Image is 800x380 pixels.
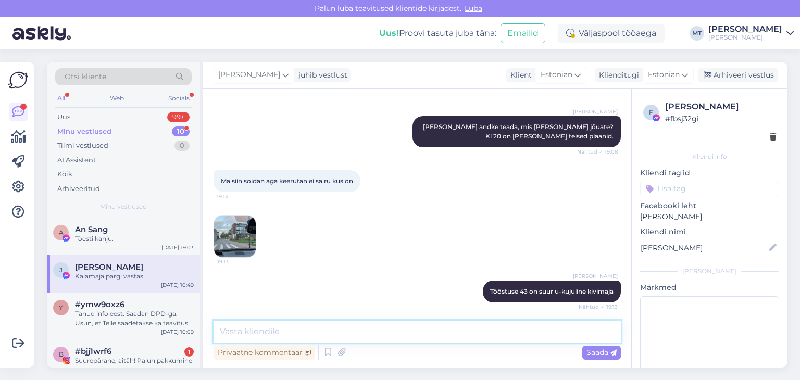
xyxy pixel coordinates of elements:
div: Web [108,92,126,105]
div: [PERSON_NAME] [708,33,782,42]
div: All [55,92,67,105]
div: Suurepärane, aitäh! Palun pakkumine saata [EMAIL_ADDRESS][DOMAIN_NAME] Värvilist sügist! [75,356,194,375]
span: Minu vestlused [100,202,147,211]
div: Proovi tasuta juba täna: [379,27,496,40]
span: Otsi kliente [65,71,106,82]
div: Kõik [57,169,72,180]
div: Minu vestlused [57,126,111,137]
div: Kalamaja pargi vastas [75,272,194,281]
span: Saada [586,348,617,357]
div: Uus [57,112,70,122]
div: Klienditugi [595,70,639,81]
div: Tiimi vestlused [57,141,108,151]
span: [PERSON_NAME] [573,108,618,116]
span: Estonian [648,69,680,81]
span: Luba [461,4,485,13]
span: [PERSON_NAME] [218,69,280,81]
div: 10 [172,126,190,137]
input: Lisa nimi [641,242,767,254]
input: Lisa tag [640,181,779,196]
div: [PERSON_NAME] [665,100,776,113]
div: Arhiveeri vestlus [698,68,778,82]
span: 19:13 [217,258,256,265]
div: Tänud info eest. Saadan DPD-ga. Usun, et Teile saadetakse ka teavitus. [75,309,194,328]
span: Nähtud ✓ 19:13 [579,303,618,311]
span: 19:13 [217,193,256,200]
div: Kliendi info [640,152,779,161]
span: Nähtud ✓ 19:08 [577,148,618,156]
div: [DATE] 10:09 [161,328,194,336]
p: [PERSON_NAME] [640,211,779,222]
p: Kliendi nimi [640,226,779,237]
span: [PERSON_NAME] andke teada, mis [PERSON_NAME] jõuate? Kl 20 on [PERSON_NAME] teised plaanid. [423,123,615,140]
img: Attachment [214,216,256,257]
a: [PERSON_NAME][PERSON_NAME] [708,25,794,42]
span: y [59,303,63,311]
p: Kliendi tag'id [640,168,779,179]
div: MT [690,26,704,41]
div: Klient [506,70,532,81]
div: [PERSON_NAME] [708,25,782,33]
span: f [649,108,653,116]
div: Väljaspool tööaega [558,24,665,43]
div: [PERSON_NAME] [640,267,779,276]
div: 1 [184,347,194,357]
span: #ymw9oxz6 [75,300,124,309]
div: juhib vestlust [294,70,347,81]
div: 99+ [167,112,190,122]
img: Askly Logo [8,70,28,90]
span: Tööstuse 43 on suur u-kujuline kivimaja [490,287,614,295]
div: [DATE] 10:49 [161,281,194,289]
div: Socials [166,92,192,105]
span: An Sang [75,225,108,234]
span: J [59,266,63,274]
span: b [59,350,64,358]
p: Märkmed [640,282,779,293]
div: [DATE] 19:03 [161,244,194,251]
span: Ma siin soidan aga keerutan ei sa ru kus on [221,177,353,185]
button: Emailid [501,23,545,43]
span: Estonian [541,69,572,81]
div: 0 [174,141,190,151]
div: AI Assistent [57,155,96,166]
b: Uus! [379,28,399,38]
span: [PERSON_NAME] [573,272,618,280]
p: Facebooki leht [640,200,779,211]
span: Jane Kodar [75,262,143,272]
span: #bjj1wrf6 [75,347,111,356]
div: # fbsj32gi [665,113,776,124]
div: Privaatne kommentaar [214,346,315,360]
div: Arhiveeritud [57,184,100,194]
span: A [59,229,64,236]
div: Tõesti kahju. [75,234,194,244]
